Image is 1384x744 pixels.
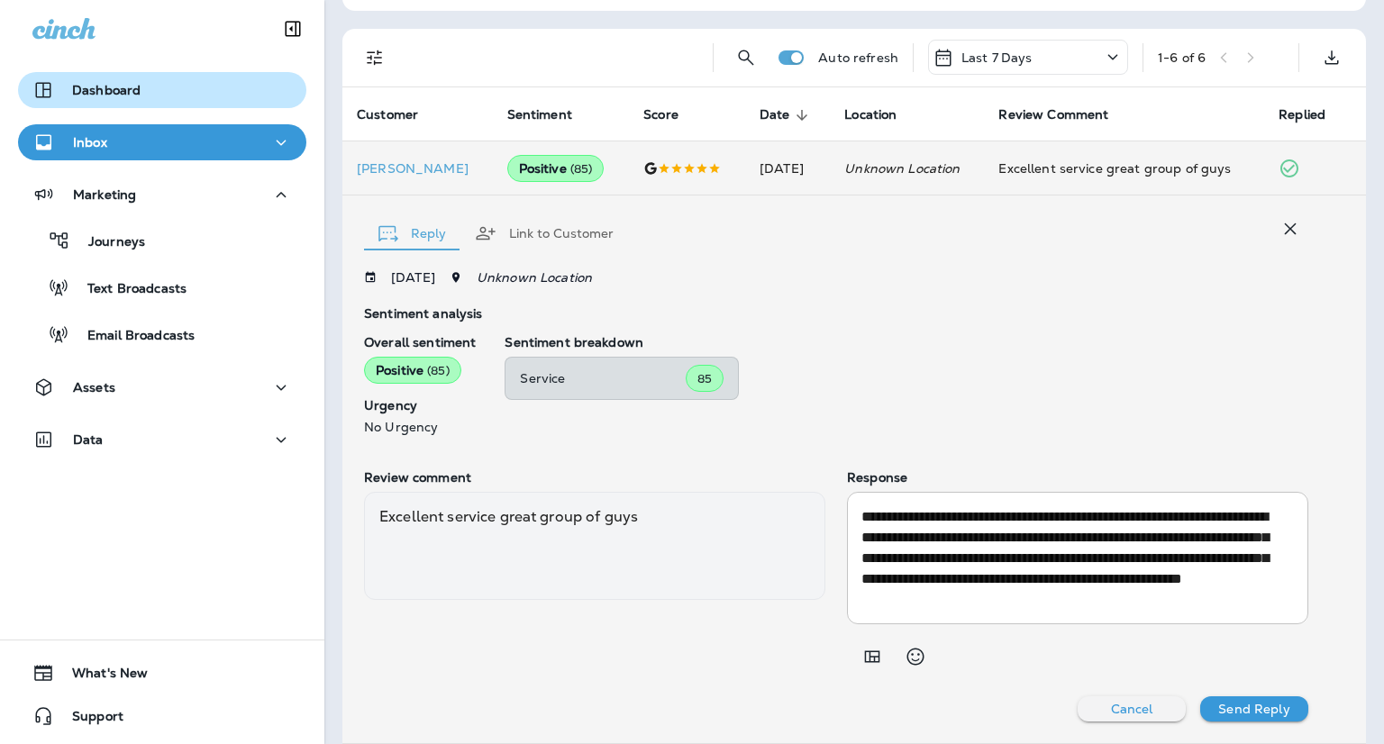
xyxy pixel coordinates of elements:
[357,107,442,123] span: Customer
[18,72,306,108] button: Dashboard
[998,159,1250,177] div: Excellent service great group of guys
[364,201,460,266] button: Reply
[18,369,306,405] button: Assets
[73,432,104,447] p: Data
[70,234,145,251] p: Journeys
[998,107,1108,122] span: Review Comment
[18,222,306,259] button: Journeys
[18,698,306,734] button: Support
[391,270,435,285] p: [DATE]
[54,666,148,687] span: What's New
[760,107,790,122] span: Date
[745,141,830,195] td: [DATE]
[1314,40,1350,76] button: Export as CSV
[357,40,393,76] button: Filters
[697,371,712,386] span: 85
[357,161,478,176] p: [PERSON_NAME]
[364,470,825,485] p: Review comment
[507,155,605,182] div: Positive
[507,107,572,122] span: Sentiment
[844,107,920,123] span: Location
[364,357,461,384] div: Positive
[1218,702,1289,716] p: Send Reply
[1279,107,1349,123] span: Replied
[1279,107,1325,122] span: Replied
[364,420,476,434] p: No Urgency
[728,40,764,76] button: Search Reviews
[18,655,306,691] button: What's New
[897,639,933,675] button: Select an emoji
[18,177,306,213] button: Marketing
[18,268,306,306] button: Text Broadcasts
[643,107,702,123] span: Score
[268,11,318,47] button: Collapse Sidebar
[998,107,1132,123] span: Review Comment
[73,187,136,202] p: Marketing
[760,107,814,123] span: Date
[69,281,187,298] p: Text Broadcasts
[1158,50,1206,65] div: 1 - 6 of 6
[818,50,898,65] p: Auto refresh
[364,492,825,600] div: Excellent service great group of guys
[427,363,450,378] span: ( 85 )
[357,161,478,176] div: Click to view Customer Drawer
[505,335,1308,349] p: Sentiment breakdown
[570,161,593,177] span: ( 85 )
[477,269,592,286] em: Unknown Location
[357,107,418,122] span: Customer
[507,107,596,123] span: Sentiment
[364,335,476,349] p: Overall sentiment
[69,328,195,345] p: Email Broadcasts
[854,639,890,675] button: Add in a premade template
[72,83,141,97] p: Dashboard
[364,398,476,413] p: Urgency
[847,470,1308,485] p: Response
[460,201,628,266] button: Link to Customer
[844,107,897,122] span: Location
[1078,696,1186,721] button: Cancel
[961,50,1033,65] p: Last 7 Days
[520,371,686,386] p: Service
[844,160,960,177] em: Unknown Location
[73,135,107,150] p: Inbox
[643,107,678,122] span: Score
[1111,702,1153,716] p: Cancel
[54,709,123,730] span: Support
[1200,696,1308,721] button: Send Reply
[364,306,1308,321] p: Sentiment analysis
[18,315,306,353] button: Email Broadcasts
[73,380,115,395] p: Assets
[18,124,306,160] button: Inbox
[18,422,306,458] button: Data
